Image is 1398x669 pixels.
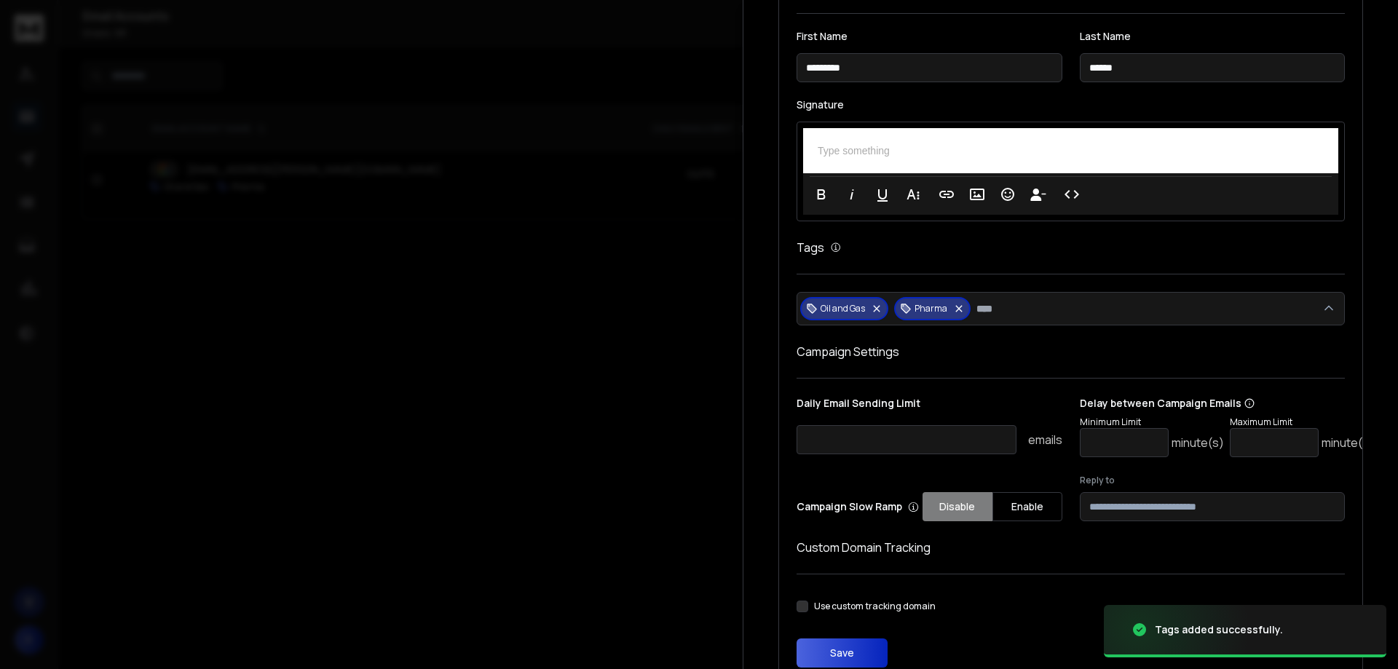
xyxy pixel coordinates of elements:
label: First Name [797,31,1062,41]
label: Use custom tracking domain [814,601,936,612]
label: Reply to [1080,475,1346,486]
button: Code View [1058,180,1086,209]
button: Underline (Ctrl+U) [869,180,896,209]
p: emails [1028,431,1062,448]
h1: Custom Domain Tracking [797,539,1345,556]
label: Signature [797,100,1345,110]
button: Insert Link (Ctrl+K) [933,180,960,209]
p: Minimum Limit [1080,416,1224,428]
p: Delay between Campaign Emails [1080,396,1374,411]
h1: Tags [797,239,824,256]
p: minute(s) [1322,434,1374,451]
div: Tags added successfully. [1155,622,1283,637]
p: Campaign Slow Ramp [797,499,919,514]
button: Insert Unsubscribe Link [1024,180,1052,209]
p: Daily Email Sending Limit [797,396,1062,416]
p: Pharma [915,303,947,314]
button: Italic (Ctrl+I) [838,180,866,209]
button: Insert Image (Ctrl+P) [963,180,991,209]
p: Oil and Gas [821,303,865,314]
p: Maximum Limit [1230,416,1374,428]
h1: Campaign Settings [797,343,1345,360]
p: minute(s) [1172,434,1224,451]
button: Enable [992,492,1062,521]
label: Last Name [1080,31,1346,41]
button: Disable [923,492,992,521]
button: Save [797,638,888,668]
button: Bold (Ctrl+B) [807,180,835,209]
